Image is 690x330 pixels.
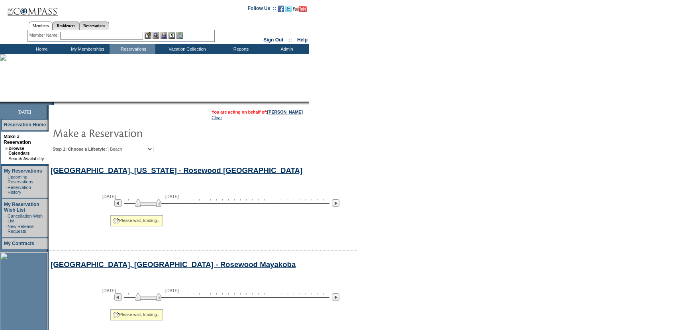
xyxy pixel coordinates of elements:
td: · [5,156,8,161]
div: Please wait, loading... [110,309,163,320]
a: Reservation History [8,185,31,194]
a: Subscribe to our YouTube Channel [293,8,307,13]
b: » [5,146,8,151]
span: :: [289,37,292,43]
span: [DATE] [18,110,31,114]
a: [PERSON_NAME] [267,110,303,114]
span: [DATE] [102,288,116,293]
td: My Memberships [64,44,110,54]
div: Please wait, loading... [110,215,163,226]
span: [DATE] [165,194,179,199]
img: spinner2.gif [113,312,119,318]
a: Follow us on Twitter [285,8,292,13]
a: Help [297,37,308,43]
a: Members [29,22,53,30]
a: Make a Reservation [4,134,31,145]
img: Impersonate [161,32,167,39]
td: Home [18,44,64,54]
td: · [6,214,7,223]
a: Become our fan on Facebook [278,8,284,13]
a: Reservation Home [4,122,46,128]
td: Reports [217,44,263,54]
span: You are acting on behalf of: [212,110,303,114]
td: · [6,185,7,194]
img: spinner2.gif [113,218,119,224]
a: [GEOGRAPHIC_DATA], [US_STATE] - Rosewood [GEOGRAPHIC_DATA] [51,166,302,175]
img: blank.gif [54,102,55,105]
a: Search Availability [8,156,44,161]
img: b_edit.gif [145,32,151,39]
img: Follow us on Twitter [285,6,292,12]
img: Next [332,293,339,301]
a: Reservations [79,22,109,30]
td: · [6,175,7,184]
img: b_calculator.gif [176,32,183,39]
a: My Reservation Wish List [4,202,39,213]
b: Step 1: Choose a Lifestyle: [53,147,107,151]
a: My Reservations [4,168,42,174]
img: pgTtlMakeReservation.gif [53,125,212,141]
td: Follow Us :: [248,5,276,14]
img: Reservations [169,32,175,39]
div: Member Name: [29,32,60,39]
img: promoShadowLeftCorner.gif [51,102,54,105]
span: [DATE] [165,288,179,293]
a: Residences [53,22,79,30]
td: · [6,224,7,234]
a: [GEOGRAPHIC_DATA], [GEOGRAPHIC_DATA] - Rosewood Mayakoba [51,260,296,269]
img: Previous [114,199,122,207]
td: Vacation Collection [155,44,217,54]
span: [DATE] [102,194,116,199]
a: New Release Requests [8,224,33,234]
td: Reservations [110,44,155,54]
a: Cancellation Wish List [8,214,43,223]
a: Upcoming Reservations [8,175,33,184]
a: My Contracts [4,241,34,246]
a: Sign Out [263,37,283,43]
img: Subscribe to our YouTube Channel [293,6,307,12]
a: Browse Calendars [8,146,29,155]
img: Become our fan on Facebook [278,6,284,12]
img: View [153,32,159,39]
td: Admin [263,44,309,54]
img: Previous [114,293,122,301]
img: Next [332,199,339,207]
a: Clear [212,115,222,120]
